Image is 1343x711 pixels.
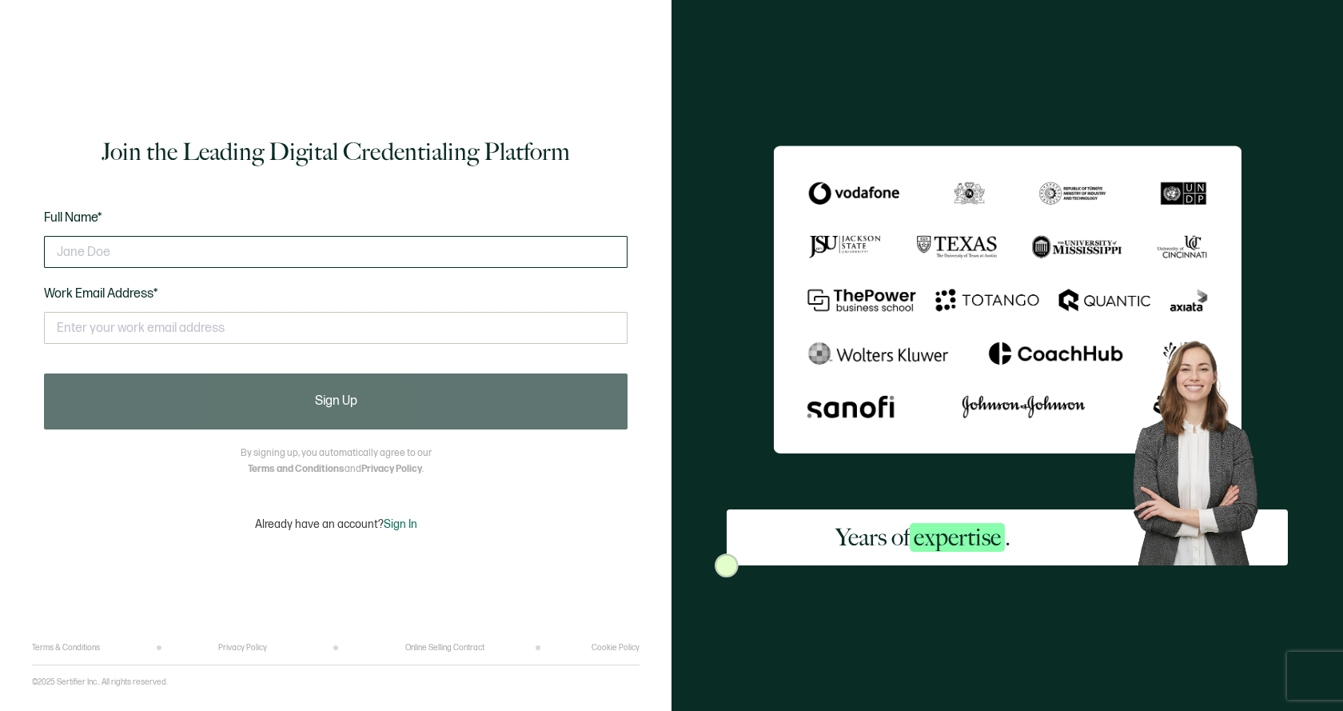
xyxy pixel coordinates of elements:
img: Sertifier Signup [715,553,739,577]
img: Sertifier Signup - Years of <span class="strong-h">expertise</span>. [774,146,1241,454]
a: Online Selling Contract [405,643,484,653]
input: Enter your work email address [44,312,628,344]
a: Privacy Policy [361,463,422,475]
a: Terms and Conditions [248,463,345,475]
span: Full Name* [44,210,102,226]
a: Cookie Policy [592,643,640,653]
span: expertise [910,523,1005,552]
span: Sign Up [315,395,357,408]
p: ©2025 Sertifier Inc.. All rights reserved. [32,677,168,687]
p: By signing up, you automatically agree to our and . [241,445,432,477]
span: Work Email Address* [44,286,158,302]
a: Terms & Conditions [32,643,100,653]
input: Jane Doe [44,236,628,268]
h2: Years of . [835,521,1010,553]
p: Already have an account? [255,517,417,531]
h1: Join the Leading Digital Credentialing Platform [102,136,570,168]
a: Privacy Policy [218,643,267,653]
span: Sign In [384,517,417,531]
button: Sign Up [44,373,628,429]
img: Sertifier Signup - Years of <span class="strong-h">expertise</span>. Hero [1119,330,1288,566]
